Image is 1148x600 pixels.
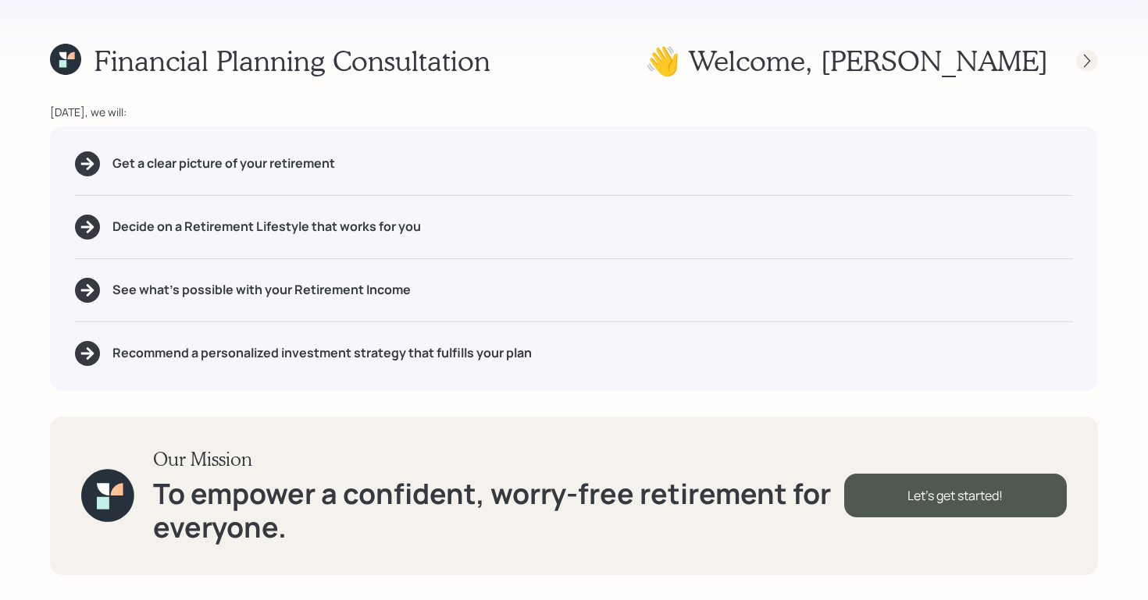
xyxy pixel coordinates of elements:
[844,474,1067,517] div: Let's get started!
[112,219,421,234] h5: Decide on a Retirement Lifestyle that works for you
[112,282,411,297] h5: See what's possible with your Retirement Income
[153,448,844,470] h3: Our Mission
[112,346,532,360] h5: Recommend a personalized investment strategy that fulfills your plan
[50,104,1098,120] div: [DATE], we will:
[94,44,490,77] h1: Financial Planning Consultation
[112,156,335,171] h5: Get a clear picture of your retirement
[645,44,1048,77] h1: 👋 Welcome , [PERSON_NAME]
[153,477,844,544] h1: To empower a confident, worry-free retirement for everyone.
